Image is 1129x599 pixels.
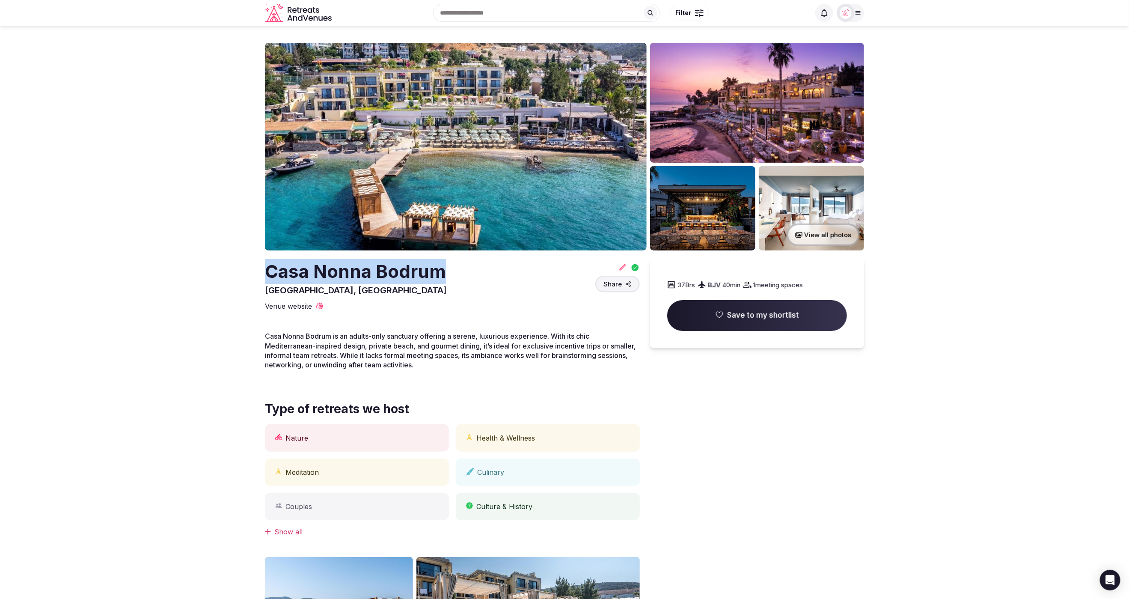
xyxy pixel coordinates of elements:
[265,3,333,23] svg: Retreats and Venues company logo
[265,3,333,23] a: Visit the homepage
[1100,570,1120,590] div: Open Intercom Messenger
[840,7,852,19] img: miaceralde
[670,5,709,21] button: Filter
[676,9,692,17] span: Filter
